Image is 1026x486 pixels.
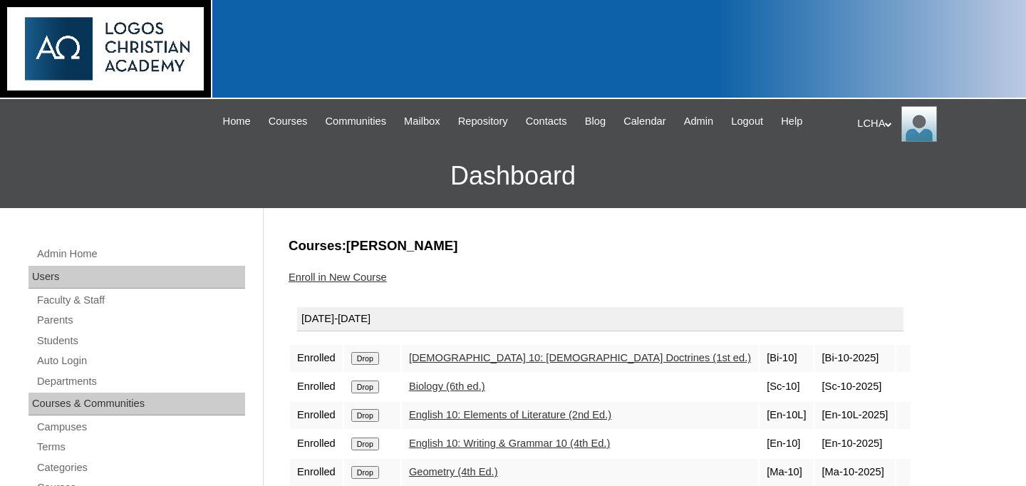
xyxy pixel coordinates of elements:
[760,430,813,457] td: [En-10]
[216,113,258,130] a: Home
[815,373,896,400] td: [Sc-10-2025]
[351,381,379,393] input: Drop
[724,113,770,130] a: Logout
[36,311,245,329] a: Parents
[351,352,379,365] input: Drop
[616,113,673,130] a: Calendar
[28,393,245,415] div: Courses & Communities
[7,7,204,91] img: logo-white.png
[290,345,343,372] td: Enrolled
[409,381,485,392] a: Biology (6th ed.)
[578,113,613,130] a: Blog
[815,459,896,486] td: [Ma-10-2025]
[289,272,387,283] a: Enroll in New Course
[297,307,903,331] div: [DATE]-[DATE]
[519,113,574,130] a: Contacts
[261,113,315,130] a: Courses
[397,113,447,130] a: Mailbox
[36,291,245,309] a: Faculty & Staff
[585,113,606,130] span: Blog
[760,345,813,372] td: [Bi-10]
[325,113,386,130] span: Communities
[28,266,245,289] div: Users
[36,459,245,477] a: Categories
[7,144,1019,208] h3: Dashboard
[36,245,245,263] a: Admin Home
[318,113,393,130] a: Communities
[677,113,721,130] a: Admin
[269,113,308,130] span: Courses
[815,430,896,457] td: [En-10-2025]
[404,113,440,130] span: Mailbox
[781,113,802,130] span: Help
[760,373,813,400] td: [Sc-10]
[290,430,343,457] td: Enrolled
[289,237,994,255] h3: Courses:[PERSON_NAME]
[815,345,896,372] td: [Bi-10-2025]
[36,418,245,436] a: Campuses
[290,373,343,400] td: Enrolled
[290,402,343,429] td: Enrolled
[36,352,245,370] a: Auto Login
[409,466,498,477] a: Geometry (4th Ed.)
[351,466,379,479] input: Drop
[36,373,245,391] a: Departments
[451,113,515,130] a: Repository
[857,106,1012,142] div: LCHA
[351,409,379,422] input: Drop
[458,113,508,130] span: Repository
[409,409,611,420] a: English 10: Elements of Literature (2nd Ed.)
[901,106,937,142] img: LCHA Admin
[731,113,763,130] span: Logout
[351,438,379,450] input: Drop
[36,438,245,456] a: Terms
[409,438,610,449] a: English 10: Writing & Grammar 10 (4th Ed.)
[684,113,714,130] span: Admin
[409,352,751,363] a: [DEMOGRAPHIC_DATA] 10: [DEMOGRAPHIC_DATA] Doctrines (1st ed.)
[623,113,665,130] span: Calendar
[774,113,809,130] a: Help
[290,459,343,486] td: Enrolled
[760,402,813,429] td: [En-10L]
[815,402,896,429] td: [En-10L-2025]
[526,113,567,130] span: Contacts
[223,113,251,130] span: Home
[36,332,245,350] a: Students
[760,459,813,486] td: [Ma-10]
